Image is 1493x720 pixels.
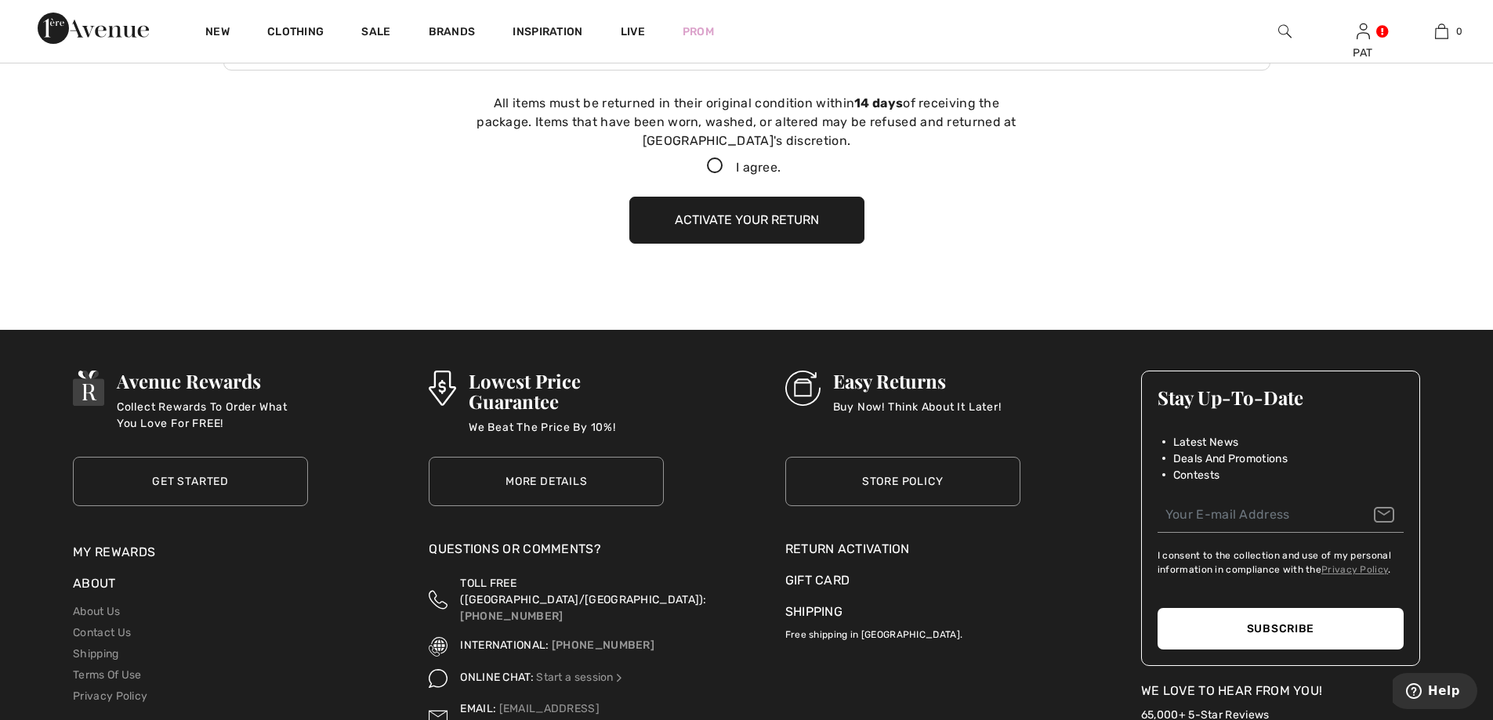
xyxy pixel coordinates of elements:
div: PAT [1324,45,1401,61]
button: Subscribe [1158,608,1404,649]
a: Gift Card [785,571,1020,590]
a: New [205,25,230,42]
h3: Stay Up-To-Date [1158,387,1404,407]
a: Privacy Policy [1321,564,1388,575]
p: Buy Now! Think About It Later! [833,399,1002,430]
a: Sale [361,25,390,42]
label: I consent to the collection and use of my personal information in compliance with the . [1158,548,1404,577]
a: Privacy Policy [73,689,147,703]
input: Your E-mail Address [1158,497,1404,533]
button: Activate your return [629,197,864,244]
h3: Avenue Rewards [117,371,308,391]
img: International [429,637,448,656]
span: ONLINE CHAT: [460,671,534,684]
p: We Beat The Price By 10%! [469,419,665,450]
a: Brands [429,25,476,42]
a: About Us [73,605,120,618]
span: Contests [1173,467,1219,483]
a: Live [621,24,645,40]
a: Shipping [73,647,118,660]
a: Shipping [785,604,843,619]
iframe: Opens a widget where you can find more information [1393,673,1477,712]
span: INTERNATIONAL: [460,639,549,652]
img: Avenue Rewards [73,371,104,406]
a: Terms Of Use [73,668,142,682]
a: More Details [429,457,664,506]
a: My Rewards [73,545,155,559]
img: My Bag [1435,22,1448,41]
span: Latest News [1173,434,1238,450]
a: 0 [1403,22,1480,41]
h3: Lowest Price Guarantee [469,371,665,411]
div: Questions or Comments? [429,540,664,566]
div: All items must be returned in their original condition within of receiving the package. Items tha... [473,94,1021,150]
span: TOLL FREE ([GEOGRAPHIC_DATA]/[GEOGRAPHIC_DATA]): [460,577,706,606]
span: Deals And Promotions [1173,450,1288,467]
p: Free shipping in [GEOGRAPHIC_DATA]. [785,621,1020,642]
strong: 14 days [854,96,903,110]
img: 1ère Avenue [38,13,149,44]
img: search the website [1278,22,1292,41]
span: Inspiration [513,25,582,42]
div: We Love To Hear From You! [1141,682,1420,700]
a: [PHONE_NUMBER] [460,610,563,623]
h3: Easy Returns [833,371,1002,391]
img: Lowest Price Guarantee [429,371,455,406]
a: Prom [683,24,714,40]
label: I agree. [694,158,799,177]
a: Start a session [536,671,625,684]
img: Online Chat [614,672,625,683]
span: EMAIL: [460,702,496,715]
div: About [73,574,308,601]
a: Sign In [1357,24,1370,38]
a: Get Started [73,457,308,506]
img: Easy Returns [785,371,821,406]
img: Toll Free (Canada/US) [429,575,448,624]
a: Return Activation [785,540,1020,559]
a: Contact Us [73,626,131,639]
p: Collect Rewards To Order What You Love For FREE! [117,399,308,430]
a: Clothing [267,25,324,42]
img: Online Chat [429,669,448,688]
span: 0 [1456,24,1462,38]
a: Store Policy [785,457,1020,506]
img: My Info [1357,22,1370,41]
a: [PHONE_NUMBER] [552,639,654,652]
